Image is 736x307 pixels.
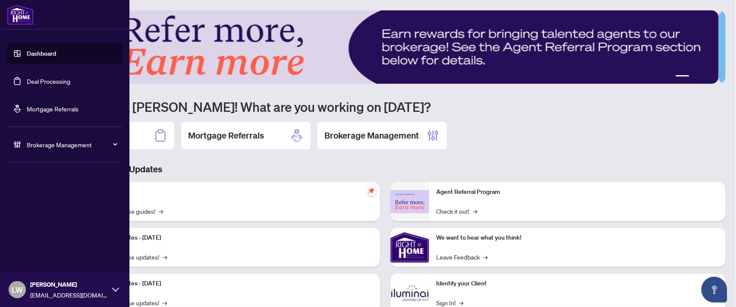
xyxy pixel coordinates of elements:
span: [EMAIL_ADDRESS][DOMAIN_NAME] [30,290,108,300]
img: Agent Referral Program [390,190,429,214]
span: → [473,206,477,216]
span: → [483,252,488,262]
button: 2 [693,75,696,79]
img: We want to hear what you think! [390,228,429,267]
span: pushpin [366,186,377,196]
h3: Brokerage & Industry Updates [45,163,726,175]
a: Leave Feedback→ [436,252,488,262]
p: Agent Referral Program [436,187,719,197]
img: Slide 0 [45,10,719,84]
a: Dashboard [27,50,56,57]
span: LW [12,284,23,296]
p: Identify your Client [436,279,719,288]
span: Brokerage Management [27,140,116,149]
span: → [163,252,167,262]
h1: Welcome back [PERSON_NAME]! What are you working on [DATE]? [45,98,726,115]
h2: Brokerage Management [324,130,419,142]
span: [PERSON_NAME] [30,280,108,289]
button: 5 [714,75,717,79]
button: 4 [707,75,710,79]
button: 1 [676,75,689,79]
p: Self-Help [91,187,373,197]
a: Check it out!→ [436,206,477,216]
span: → [159,206,163,216]
img: logo [7,4,34,25]
a: Mortgage Referrals [27,105,79,113]
a: Deal Processing [27,77,70,85]
button: Open asap [701,277,727,303]
p: Platform Updates - [DATE] [91,233,373,243]
button: 3 [700,75,703,79]
h2: Mortgage Referrals [188,130,264,142]
p: We want to hear what you think! [436,233,719,243]
p: Platform Updates - [DATE] [91,279,373,288]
